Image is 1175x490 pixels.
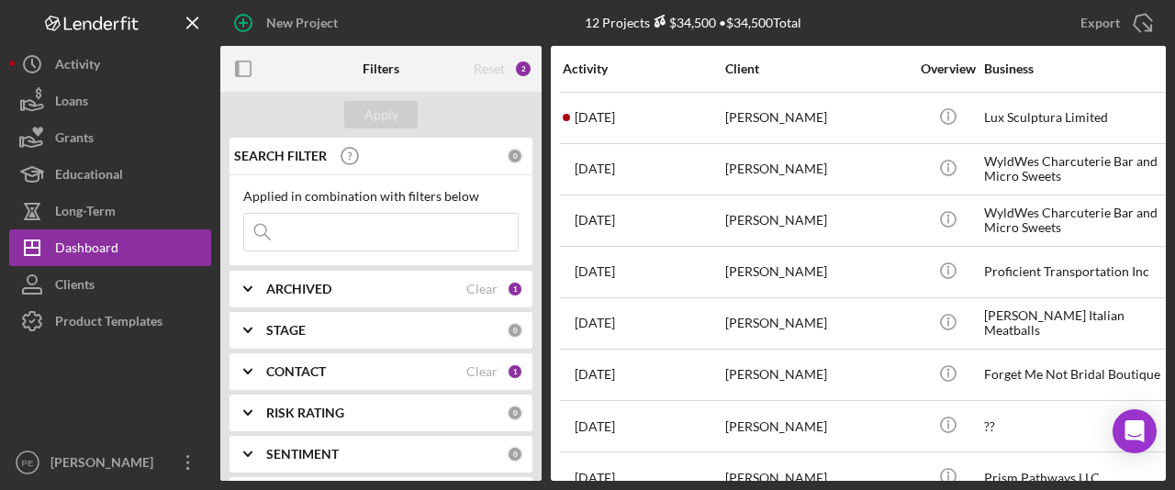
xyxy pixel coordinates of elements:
div: [PERSON_NAME] [46,444,165,485]
time: 2025-08-06 16:28 [575,316,615,330]
div: Loans [55,83,88,124]
div: Dashboard [55,229,118,271]
div: Open Intercom Messenger [1113,409,1157,453]
button: Educational [9,156,211,193]
div: [PERSON_NAME] Italian Meatballs [984,299,1168,348]
div: Activity [55,46,100,87]
button: Export [1062,5,1166,41]
time: 2025-08-26 18:40 [575,161,615,176]
div: 1 [507,363,523,380]
button: Product Templates [9,303,211,340]
b: CONTACT [266,364,326,379]
div: 0 [507,148,523,164]
b: STAGE [266,323,306,338]
time: 2025-08-04 17:54 [575,367,615,382]
b: RISK RATING [266,406,344,420]
div: $34,500 [650,15,716,30]
b: ARCHIVED [266,282,331,296]
div: 0 [507,446,523,462]
button: Grants [9,119,211,156]
div: WyldWes Charcuterie Bar and Micro Sweets [984,196,1168,245]
button: Dashboard [9,229,211,266]
button: Long-Term [9,193,211,229]
div: Business [984,61,1168,76]
button: Loans [9,83,211,119]
div: Clear [466,282,498,296]
div: [PERSON_NAME] [725,402,909,451]
button: New Project [220,5,356,41]
div: Product Templates [55,303,162,344]
b: SEARCH FILTER [234,149,327,163]
div: Long-Term [55,193,116,234]
div: Applied in combination with filters below [243,189,519,204]
b: Filters [363,61,399,76]
div: [PERSON_NAME] [725,94,909,142]
div: Educational [55,156,123,197]
div: [PERSON_NAME] [725,299,909,348]
div: Overview [913,61,982,76]
b: SENTIMENT [266,447,339,462]
div: Grants [55,119,94,161]
div: [PERSON_NAME] [725,145,909,194]
time: 2025-08-11 03:58 [575,264,615,279]
div: WyldWes Charcuterie Bar and Micro Sweets [984,145,1168,194]
div: [PERSON_NAME] [725,196,909,245]
div: Clients [55,266,95,307]
button: Apply [344,101,418,128]
div: Apply [364,101,398,128]
div: Clear [466,364,498,379]
time: 2025-07-29 17:38 [575,471,615,485]
text: PE [22,458,34,468]
div: [PERSON_NAME] [725,248,909,296]
div: Forget Me Not Bridal Boutique [984,351,1168,399]
div: 2 [514,60,532,78]
div: 1 [507,281,523,297]
div: ?? [984,402,1168,451]
time: 2025-09-04 21:52 [575,110,615,125]
div: Activity [563,61,723,76]
button: Clients [9,266,211,303]
div: Client [725,61,909,76]
div: Proficient Transportation Inc [984,248,1168,296]
button: Activity [9,46,211,83]
time: 2025-08-04 17:33 [575,419,615,434]
div: 0 [507,322,523,339]
div: Export [1080,5,1120,41]
div: New Project [266,5,338,41]
time: 2025-08-26 18:30 [575,213,615,228]
div: Reset [474,61,505,76]
div: [PERSON_NAME] [725,351,909,399]
div: 0 [507,405,523,421]
div: 12 Projects • $34,500 Total [585,15,801,30]
div: Lux Sculptura Limited [984,94,1168,142]
button: PE[PERSON_NAME] [9,444,211,481]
